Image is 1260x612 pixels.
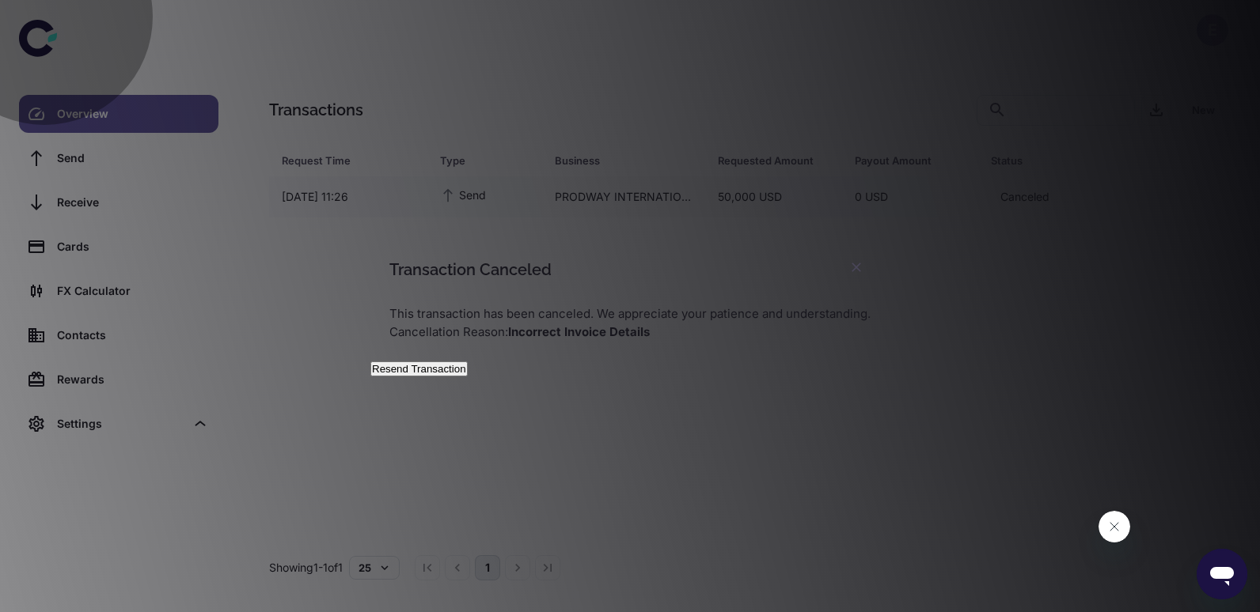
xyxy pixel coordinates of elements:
iframe: Button to launch messaging window [1197,549,1247,599]
p: This transaction has been canceled. We appreciate your patience and understanding. [389,305,871,323]
button: Resend Transaction [370,361,468,376]
iframe: Close message [1099,511,1130,542]
span: Incorrect Invoice Details [508,324,650,339]
span: Hi. Need any help? [9,11,114,24]
p: Cancellation Reason : [389,323,871,342]
div: Transaction Canceled [389,260,552,279]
